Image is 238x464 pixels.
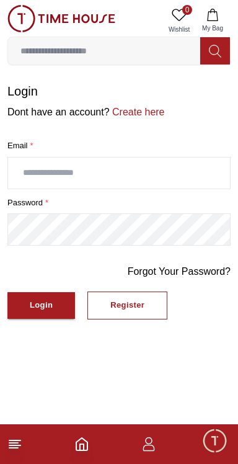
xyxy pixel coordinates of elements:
div: Login [30,298,53,313]
span: My Bag [197,24,228,33]
h1: Login [7,83,231,100]
div: Chat Widget [201,427,229,455]
button: Login [7,292,75,319]
a: Home [74,437,89,452]
div: Register [110,298,144,313]
span: Wishlist [164,25,195,34]
button: My Bag [195,5,231,37]
label: Email [7,140,231,152]
a: 0Wishlist [164,5,195,37]
a: Create here [110,107,165,117]
span: 0 [182,5,192,15]
label: password [7,197,231,209]
a: Forgot Your Password? [128,264,231,279]
p: Dont have an account? [7,105,231,120]
img: ... [7,5,115,32]
button: Register [87,292,167,319]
